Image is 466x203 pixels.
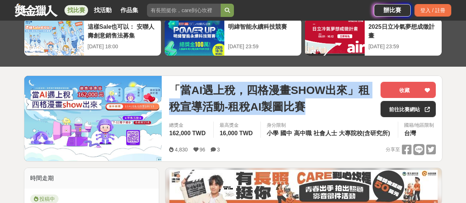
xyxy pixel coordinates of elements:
[305,18,442,56] a: 2025日立冷氣夢想成徵計畫[DATE] 23:59
[164,18,302,56] a: 明緯智能永續科技競賽[DATE] 23:59
[24,76,162,161] img: Cover Image
[220,130,253,136] span: 16,000 TWD
[169,170,438,203] img: 35ad34ac-3361-4bcf-919e-8d747461931d.jpg
[339,130,390,136] span: 大專院校(含研究所)
[88,22,157,39] div: 這樣Sale也可以： 安聯人壽創意銷售法募集
[24,18,161,56] a: 這樣Sale也可以： 安聯人壽創意銷售法募集[DATE] 18:00
[280,130,292,136] span: 國中
[228,22,298,39] div: 明緯智能永續科技競賽
[169,130,206,136] span: 162,000 TWD
[169,82,375,115] span: 「當AI遇上稅，四格漫畫SHOW出來」租稅宣導活動-租稅AI製圖比賽
[169,122,207,129] span: 總獎金
[386,144,400,155] span: 分享至
[381,82,436,98] button: 收藏
[368,43,438,50] div: [DATE] 23:59
[313,130,337,136] span: 社會人士
[217,147,220,153] span: 3
[175,147,188,153] span: 4,830
[294,130,312,136] span: 高中職
[147,4,221,17] input: 有長照挺你，care到心坎裡！青春出手，拍出照顧 影音徵件活動
[91,5,115,15] a: 找活動
[404,122,434,129] div: 國籍/地區限制
[267,122,392,129] div: 身分限制
[267,130,278,136] span: 小學
[88,43,157,50] div: [DATE] 18:00
[24,168,159,189] div: 時間走期
[368,22,438,39] div: 2025日立冷氣夢想成徵計畫
[404,130,416,136] span: 台灣
[374,4,411,17] a: 辦比賽
[118,5,141,15] a: 作品集
[414,4,451,17] div: 登入 / 註冊
[200,147,206,153] span: 96
[228,43,298,50] div: [DATE] 23:59
[220,122,255,129] span: 最高獎金
[64,5,88,15] a: 找比賽
[381,101,436,117] a: 前往比賽網站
